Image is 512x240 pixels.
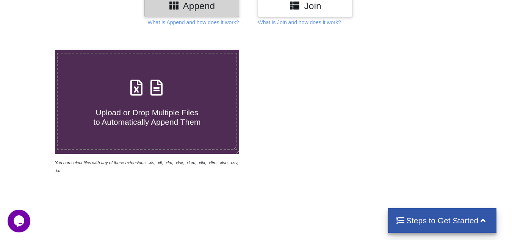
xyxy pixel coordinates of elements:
p: What is Join and how does it work? [258,19,341,26]
span: Upload or Drop Multiple Files to Automatically Append Them [93,108,200,126]
i: You can select files with any of these extensions: .xls, .xlt, .xlm, .xlsx, .xlsm, .xltx, .xltm, ... [55,160,238,173]
h4: Steps to Get Started [396,216,489,225]
p: What is Append and how does it work? [148,19,239,26]
h3: Join [263,0,347,11]
h3: Append [150,0,233,11]
iframe: chat widget [8,210,32,232]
